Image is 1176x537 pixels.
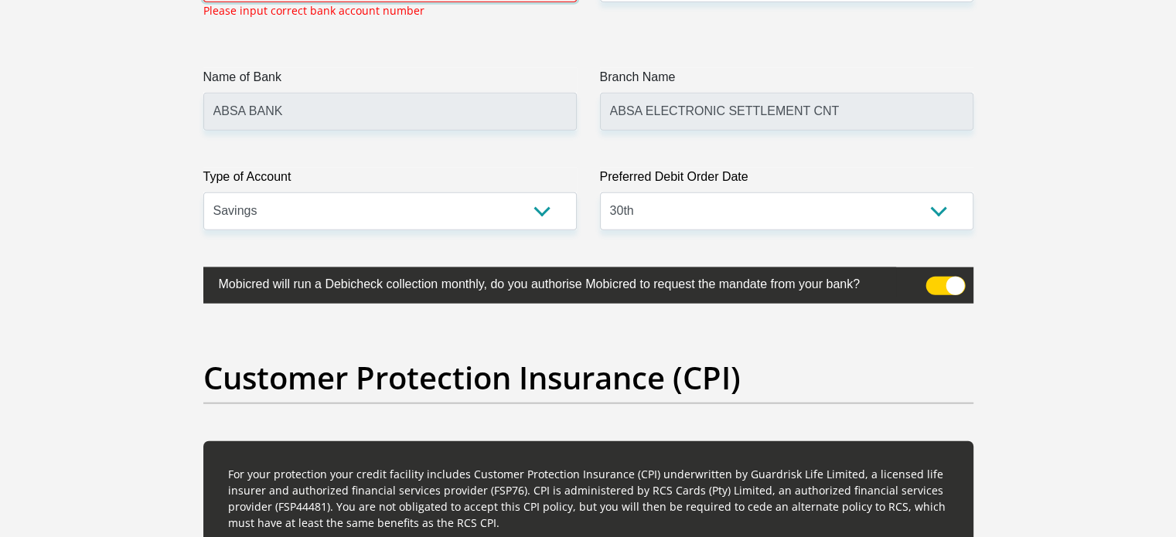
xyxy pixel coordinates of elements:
input: Name of Bank [203,93,577,131]
label: Branch Name [600,68,973,93]
label: Name of Bank [203,68,577,93]
input: Branch Name [600,93,973,131]
p: For your protection your credit facility includes Customer Protection Insurance (CPI) underwritte... [228,466,949,531]
label: Type of Account [203,168,577,192]
p: Please input correct bank account number [203,2,424,19]
h2: Customer Protection Insurance (CPI) [203,359,973,396]
label: Mobicred will run a Debicheck collection monthly, do you authorise Mobicred to request the mandat... [203,267,896,297]
label: Preferred Debit Order Date [600,168,973,192]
